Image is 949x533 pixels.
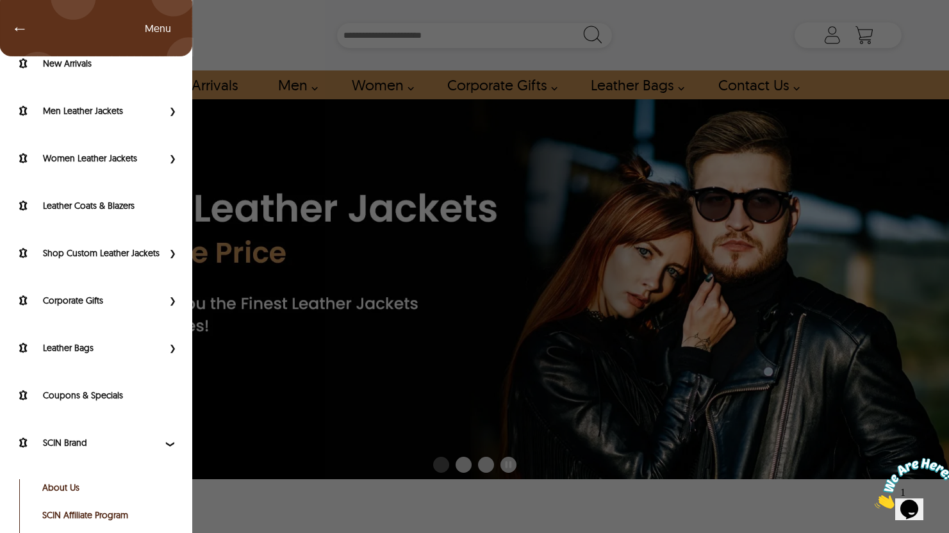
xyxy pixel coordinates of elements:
[870,453,949,514] iframe: chat widget
[13,56,179,71] a: New Arrivals
[13,245,163,261] a: Shop Custom Leather Jackets
[5,5,10,16] span: 1
[43,436,163,449] label: SCIN Brand
[13,151,163,166] a: Women Leather Jackets
[13,388,179,403] a: Coupons & Specials
[13,340,163,356] a: Shop Leather Bags
[145,22,184,35] span: Left Menu Items
[13,198,179,213] a: Shop Leather Coats & Blazers
[13,293,163,308] a: Shop Corporate Gifts
[43,294,163,307] label: Corporate Gifts
[43,341,163,354] label: Leather Bags
[43,57,179,70] label: New Arrivals
[5,5,85,56] img: Chat attention grabber
[43,199,179,212] label: Leather Coats & Blazers
[43,247,163,259] label: Shop Custom Leather Jackets
[43,152,163,165] label: Women Leather Jackets
[42,481,171,494] a: About Us
[43,104,163,117] label: Men Leather Jackets
[13,435,163,450] a: SCIN Brand
[42,509,171,521] a: SCIN Affiliate Program
[43,389,179,402] label: Coupons & Specials
[13,103,163,119] a: Men Leather Jackets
